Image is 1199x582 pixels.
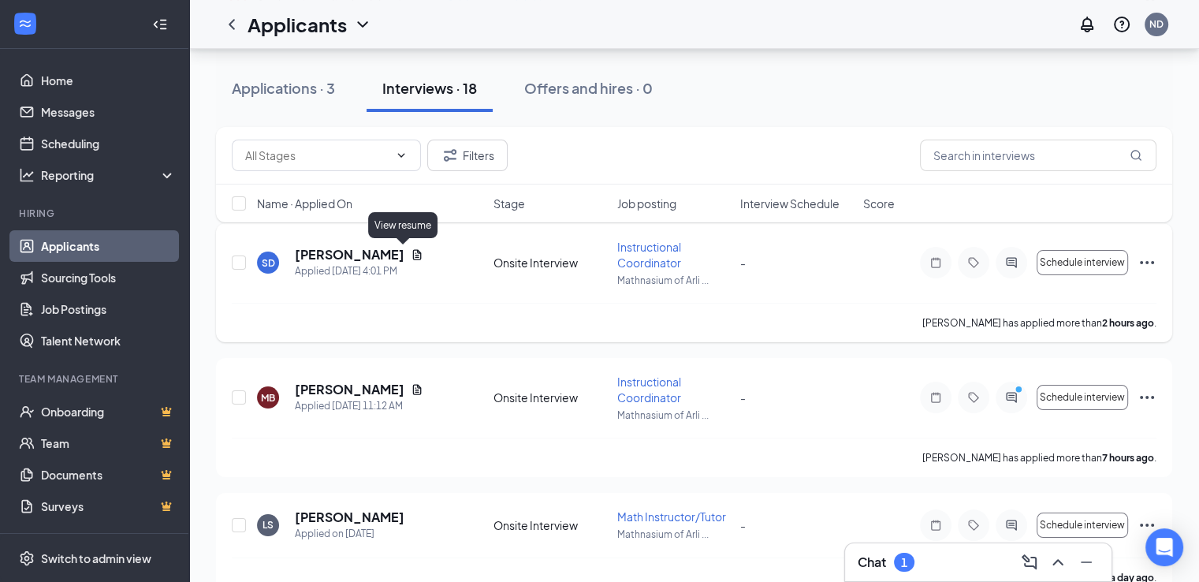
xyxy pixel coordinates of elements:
[41,96,176,128] a: Messages
[617,375,681,405] span: Instructional Coordinator
[295,246,404,263] h5: [PERSON_NAME]
[395,149,408,162] svg: ChevronDown
[41,459,176,491] a: DocumentsCrown
[1002,256,1021,269] svg: ActiveChat
[920,140,1156,171] input: Search in interviews
[19,207,173,220] div: Hiring
[41,293,176,325] a: Job Postings
[740,196,840,211] span: Interview Schedule
[411,248,423,261] svg: Document
[922,316,1156,330] p: [PERSON_NAME] has applied more than .
[1048,553,1067,572] svg: ChevronUp
[1102,317,1154,329] b: 2 hours ago
[1040,257,1125,268] span: Schedule interview
[1077,553,1096,572] svg: Minimize
[964,391,983,404] svg: Tag
[295,263,423,279] div: Applied [DATE] 4:01 PM
[493,517,607,533] div: Onsite Interview
[41,325,176,356] a: Talent Network
[524,78,653,98] div: Offers and hires · 0
[740,518,746,532] span: -
[1045,550,1071,575] button: ChevronUp
[17,16,33,32] svg: WorkstreamLogo
[740,256,746,270] span: -
[1002,519,1021,532] svg: ActiveChat
[1102,452,1154,464] b: 7 hours ago
[1112,15,1131,34] svg: QuestionInfo
[617,240,681,270] span: Instructional Coordinator
[740,390,746,405] span: -
[1037,513,1128,538] button: Schedule interview
[41,262,176,293] a: Sourcing Tools
[1040,392,1125,403] span: Schedule interview
[152,17,168,32] svg: Collapse
[41,427,176,459] a: TeamCrown
[1074,550,1099,575] button: Minimize
[263,518,274,532] div: LS
[19,550,35,566] svg: Settings
[1037,385,1128,410] button: Schedule interview
[232,78,335,98] div: Applications · 3
[922,451,1156,464] p: [PERSON_NAME] has applied more than .
[1040,520,1125,531] span: Schedule interview
[19,372,173,386] div: Team Management
[41,550,151,566] div: Switch to admin view
[41,396,176,427] a: OnboardingCrown
[493,255,607,270] div: Onsite Interview
[926,519,945,532] svg: Note
[901,556,907,569] div: 1
[41,491,176,522] a: SurveysCrown
[1017,550,1042,575] button: ComposeMessage
[863,196,895,211] span: Score
[441,146,460,165] svg: Filter
[617,528,731,541] p: Mathnasium of Arli ...
[41,65,176,96] a: Home
[926,391,945,404] svg: Note
[616,196,676,211] span: Job posting
[41,128,176,159] a: Scheduling
[257,196,352,211] span: Name · Applied On
[1078,15,1097,34] svg: Notifications
[493,196,525,211] span: Stage
[19,167,35,183] svg: Analysis
[245,147,389,164] input: All Stages
[368,212,438,238] div: View resume
[1037,250,1128,275] button: Schedule interview
[1002,391,1021,404] svg: ActiveChat
[1138,253,1156,272] svg: Ellipses
[964,519,983,532] svg: Tag
[295,526,404,542] div: Applied on [DATE]
[1138,516,1156,535] svg: Ellipses
[353,15,372,34] svg: ChevronDown
[1020,553,1039,572] svg: ComposeMessage
[1149,17,1164,31] div: ND
[1130,149,1142,162] svg: MagnifyingGlass
[1138,388,1156,407] svg: Ellipses
[617,274,731,287] p: Mathnasium of Arli ...
[858,554,886,571] h3: Chat
[617,509,726,524] span: Math Instructor/Tutor
[493,390,607,405] div: Onsite Interview
[1011,385,1030,397] svg: PrimaryDot
[926,256,945,269] svg: Note
[964,256,983,269] svg: Tag
[222,15,241,34] svg: ChevronLeft
[1145,528,1183,566] div: Open Intercom Messenger
[295,509,404,526] h5: [PERSON_NAME]
[295,381,404,398] h5: [PERSON_NAME]
[382,78,477,98] div: Interviews · 18
[295,398,423,414] div: Applied [DATE] 11:12 AM
[411,383,423,396] svg: Document
[261,391,275,405] div: MB
[41,230,176,262] a: Applicants
[248,11,347,38] h1: Applicants
[427,140,508,171] button: Filter Filters
[617,409,731,422] p: Mathnasium of Arli ...
[41,167,177,183] div: Reporting
[262,256,275,270] div: SD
